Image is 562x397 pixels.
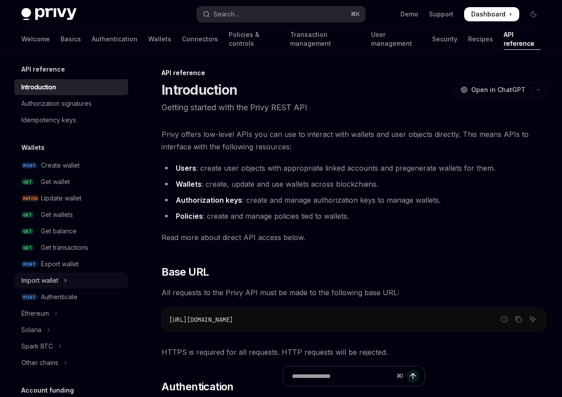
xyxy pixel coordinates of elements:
[14,79,128,95] a: Introduction
[162,265,209,279] span: Base URL
[182,28,218,50] a: Connectors
[407,370,419,382] button: Send message
[92,28,137,50] a: Authentication
[21,308,49,319] div: Ethereum
[14,305,128,321] button: Toggle Ethereum section
[504,28,541,50] a: API reference
[471,85,526,94] span: Open in ChatGPT
[292,366,393,386] input: Ask a question...
[21,294,37,301] span: POST
[169,316,233,324] span: [URL][DOMAIN_NAME]
[162,210,546,222] li: : create and manage policies tied to wallets.
[21,385,74,396] h5: Account funding
[41,242,88,253] div: Get transactions
[21,8,77,20] img: dark logo
[14,273,128,289] button: Toggle Import wallet section
[41,292,77,302] div: Authenticate
[14,96,128,112] a: Authorization signatures
[162,178,546,190] li: : create, update and use wallets across blockchains.
[14,256,128,272] a: POSTExport wallet
[162,162,546,174] li: : create user objects with appropriate linked accounts and pregenerate wallets for them.
[21,179,34,185] span: GET
[527,313,538,325] button: Ask AI
[41,176,70,187] div: Get wallet
[41,160,80,171] div: Create wallet
[162,68,546,77] div: API reference
[14,289,128,305] a: POSTAuthenticate
[162,82,237,98] h1: Introduction
[21,82,56,92] div: Introduction
[41,259,79,269] div: Export wallet
[21,64,65,75] h5: API reference
[41,226,77,237] div: Get balance
[21,142,44,153] h5: Wallets
[162,346,546,358] span: HTTPS is required for all requests. HTTP requests will be rejected.
[14,157,128,173] a: POSTCreate wallet
[498,313,510,325] button: Report incorrect code
[176,196,242,205] strong: Authorization keys
[468,28,493,50] a: Recipes
[197,6,365,22] button: Open search
[162,101,546,114] p: Getting started with the Privy REST API
[61,28,81,50] a: Basics
[148,28,171,50] a: Wallets
[21,341,53,352] div: Spark BTC
[14,338,128,354] button: Toggle Spark BTC section
[162,286,546,299] span: All requests to the Privy API must be made to the following base URL:
[400,10,418,19] a: Demo
[21,325,41,335] div: Solana
[21,212,34,218] span: GET
[14,223,128,239] a: GETGet balance
[464,7,519,21] a: Dashboard
[21,98,92,109] div: Authorization signatures
[351,11,360,18] span: ⌘ K
[21,28,50,50] a: Welcome
[214,9,239,20] div: Search...
[14,355,128,371] button: Toggle Other chains section
[471,10,505,19] span: Dashboard
[21,357,58,368] div: Other chains
[21,261,37,268] span: POST
[14,190,128,206] a: PATCHUpdate wallet
[176,164,196,172] strong: Users
[21,245,34,251] span: GET
[162,231,546,244] span: Read more about direct API access below.
[229,28,279,50] a: Policies & controls
[14,112,128,128] a: Idempotency keys
[21,195,39,202] span: PATCH
[14,240,128,256] a: GETGet transactions
[21,115,76,125] div: Idempotency keys
[455,82,531,97] button: Open in ChatGPT
[371,28,421,50] a: User management
[176,212,203,221] strong: Policies
[41,209,73,220] div: Get wallets
[176,180,202,188] strong: Wallets
[21,275,58,286] div: Import wallet
[14,207,128,223] a: GETGet wallets
[41,193,81,204] div: Update wallet
[429,10,453,19] a: Support
[513,313,524,325] button: Copy the contents from the code block
[14,174,128,190] a: GETGet wallet
[290,28,360,50] a: Transaction management
[432,28,457,50] a: Security
[162,194,546,206] li: : create and manage authorization keys to manage wallets.
[526,7,541,21] button: Toggle dark mode
[21,162,37,169] span: POST
[162,128,546,153] span: Privy offers low-level APIs you can use to interact with wallets and user objects directly. This ...
[14,322,128,338] button: Toggle Solana section
[21,228,34,235] span: GET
